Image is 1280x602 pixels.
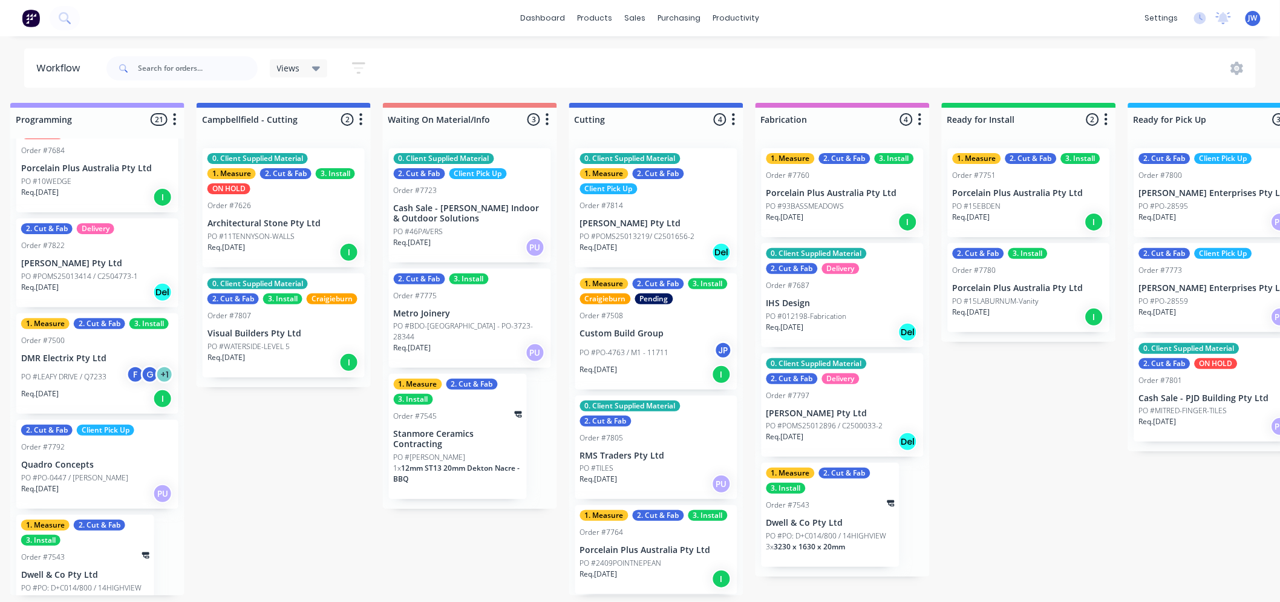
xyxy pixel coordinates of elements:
[21,318,70,329] div: 1. Measure
[16,108,178,212] div: ON HOLDOrder #7684Porcelain Plus Australia Pty LtdPO #10WEDGEReq.[DATE]I
[153,188,172,207] div: I
[207,341,290,352] p: PO #WATERSIDE-LEVEL 5
[580,463,614,474] p: PO #TILES
[77,223,114,234] div: Delivery
[1139,307,1177,318] p: Req. [DATE]
[449,168,507,179] div: Client Pick Up
[1139,9,1184,27] div: settings
[207,168,256,179] div: 1. Measure
[207,218,360,229] p: Architectural Stone Pty Ltd
[394,203,546,224] p: Cash Sale - [PERSON_NAME] Indoor & Outdoor Solutions
[394,273,445,284] div: 2. Cut & Fab
[762,243,924,347] div: 0. Client Supplied Material2. Cut & FabDeliveryOrder #7687IHS DesignPO #012198-FabricationReq.[DA...
[766,170,810,181] div: Order #7760
[633,510,684,521] div: 2. Cut & Fab
[766,263,818,274] div: 2. Cut & Fab
[575,273,737,390] div: 1. Measure2. Cut & Fab3. InstallCraigieburnPendingOrder #7508Custom Build GroupPO #PO-4763 / M1 -...
[766,311,847,322] p: PO #012198-Fabrication
[633,278,684,289] div: 2. Cut & Fab
[898,322,918,342] div: Del
[260,168,312,179] div: 2. Cut & Fab
[394,226,443,237] p: PO #46PAVERS
[153,484,172,503] div: PU
[766,541,774,552] span: 3 x
[21,187,59,198] p: Req. [DATE]
[580,451,733,461] p: RMS Traders Pty Ltd
[277,62,300,74] span: Views
[766,322,804,333] p: Req. [DATE]
[21,353,174,364] p: DMR Electrix Pty Ltd
[580,545,733,555] p: Porcelain Plus Australia Pty Ltd
[126,365,145,384] div: F
[21,483,59,494] p: Req. [DATE]
[16,313,178,414] div: 1. Measure2. Cut & Fab3. InstallOrder #7500DMR Electrix Pty LtdPO #LEAFY DRIVE / Q7233FG+1Req.[DA...
[21,473,128,483] p: PO #PO-0447 / [PERSON_NAME]
[580,293,631,304] div: Craigieburn
[394,411,437,422] div: Order #7545
[712,569,731,589] div: I
[263,293,302,304] div: 3. Install
[394,321,546,342] p: PO #BDO-[GEOGRAPHIC_DATA] - PO-3723-28344
[21,163,174,174] p: Porcelain Plus Australia Pty Ltd
[707,9,766,27] div: productivity
[774,541,846,552] span: 3230 x 1630 x 20mm
[1005,153,1057,164] div: 2. Cut & Fab
[580,527,624,538] div: Order #7764
[714,341,733,359] div: JP
[21,258,174,269] p: [PERSON_NAME] Pty Ltd
[21,583,142,594] p: PO #PO: D+C014/800 / 14HIGHVIEW
[580,401,681,411] div: 0. Client Supplied Material
[74,318,125,329] div: 2. Cut & Fab
[389,374,527,499] div: 1. Measure2. Cut & Fab3. InstallOrder #7545Stanmore Ceramics ContractingPO #[PERSON_NAME]1x12mm S...
[394,185,437,196] div: Order #7723
[21,535,60,546] div: 3. Install
[138,56,258,80] input: Search for orders...
[1139,296,1189,307] p: PO #PO-28559
[1249,13,1258,24] span: JW
[1195,248,1252,259] div: Client Pick Up
[580,218,733,229] p: [PERSON_NAME] Pty Ltd
[898,432,918,451] div: Del
[207,310,251,321] div: Order #7807
[1195,153,1252,164] div: Client Pick Up
[207,183,250,194] div: ON HOLD
[580,364,618,375] p: Req. [DATE]
[766,408,919,419] p: [PERSON_NAME] Pty Ltd
[394,237,431,248] p: Req. [DATE]
[1139,212,1177,223] p: Req. [DATE]
[575,396,737,500] div: 0. Client Supplied Material2. Cut & FabOrder #7805RMS Traders Pty LtdPO #TILESReq.[DATE]PU
[22,9,40,27] img: Factory
[580,231,695,242] p: PO #POMS25013219/ C2501656-2
[953,265,996,276] div: Order #7780
[1139,358,1190,369] div: 2. Cut & Fab
[766,390,810,401] div: Order #7797
[953,212,990,223] p: Req. [DATE]
[339,353,359,372] div: I
[580,510,629,521] div: 1. Measure
[580,569,618,580] p: Req. [DATE]
[766,201,844,212] p: PO #93BASSMEADOWS
[16,420,178,509] div: 2. Cut & FabClient Pick UpOrder #7792Quadro ConceptsPO #PO-0447 / [PERSON_NAME]Req.[DATE]PU
[21,271,138,282] p: PO #POMS25013414 / C2504773-1
[394,452,466,463] p: PO #[PERSON_NAME]
[580,347,669,358] p: PO #PO-4763 / M1 - 11711
[203,273,365,378] div: 0. Client Supplied Material2. Cut & Fab3. InstallCraigieburnOrder #7807Visual Builders Pty LtdPO ...
[394,463,520,484] span: 12mm ST13 20mm Dekton Nacre - BBQ
[21,442,65,453] div: Order #7792
[953,188,1105,198] p: Porcelain Plus Australia Pty Ltd
[21,335,65,346] div: Order #7500
[1139,265,1183,276] div: Order #7773
[762,463,900,567] div: 1. Measure2. Cut & Fab3. InstallOrder #7543Dwell & Co Pty LtdPO #PO: D+C014/800 / 14HIGHVIEW3x323...
[394,394,433,405] div: 3. Install
[21,176,71,187] p: PO #10WEDGE
[1139,405,1227,416] p: PO #MITRED-FINGER-TILES
[580,153,681,164] div: 0. Client Supplied Material
[21,520,70,531] div: 1. Measure
[394,168,445,179] div: 2. Cut & Fab
[21,425,73,436] div: 2. Cut & Fab
[21,371,106,382] p: PO #LEAFY DRIVE / Q7233
[819,468,870,479] div: 2. Cut & Fab
[394,309,546,319] p: Metro Joinery
[1139,416,1177,427] p: Req. [DATE]
[526,343,545,362] div: PU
